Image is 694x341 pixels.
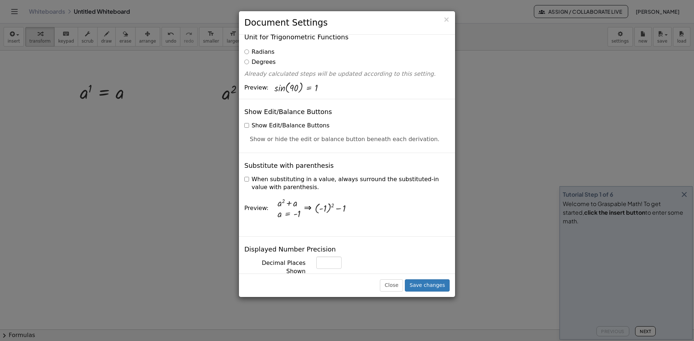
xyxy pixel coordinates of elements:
label: Radians [244,48,274,56]
input: When substituting in a value, always surround the substituted-in value with parenthesis. [244,177,249,182]
span: × [443,15,450,24]
button: Save changes [405,279,450,292]
button: Close [380,279,403,292]
button: Close [443,16,450,23]
input: Radians [244,49,249,54]
h4: Substitute with parenthesis [244,162,334,169]
label: When substituting in a value, always surround the substituted-in value with parenthesis. [244,175,450,192]
p: Already calculated steps will be updated according to this setting. [244,70,450,78]
input: Show Edit/Balance Buttons [244,123,249,128]
h3: Document Settings [244,17,450,29]
p: Show or hide the edit or balance button beneath each derivation. [250,135,444,144]
label: Decimal Places Shown [239,257,311,276]
h4: Show Edit/Balance Buttons [244,108,332,115]
span: Preview: [244,84,269,92]
div: ⇒ [304,202,312,215]
span: Preview: [244,205,269,211]
h4: Displayed Number Precision [244,246,336,253]
input: Degrees [244,60,249,64]
label: Degrees [244,58,276,66]
h4: Unit for Trigonometric Functions [244,34,348,41]
label: Show Edit/Balance Buttons [244,122,329,130]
